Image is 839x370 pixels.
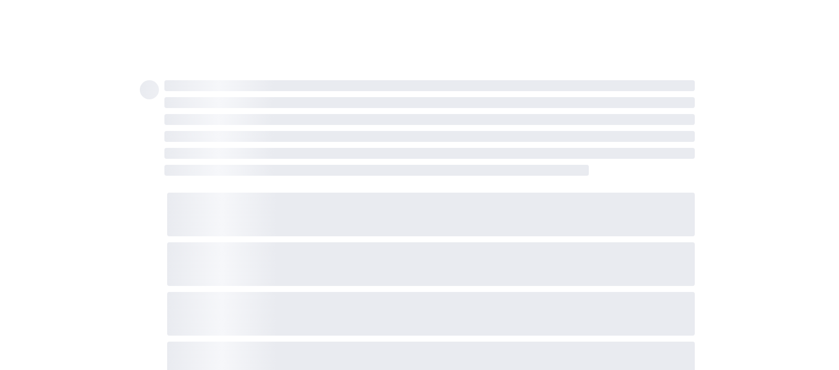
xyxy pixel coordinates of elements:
span: ‌ [140,80,159,99]
span: ‌ [164,148,695,159]
span: ‌ [164,165,589,176]
span: ‌ [164,80,695,91]
span: ‌ [164,114,695,125]
span: ‌ [167,242,695,286]
span: ‌ [164,97,695,108]
span: ‌ [167,292,695,336]
span: ‌ [164,131,695,142]
span: ‌ [167,193,695,236]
